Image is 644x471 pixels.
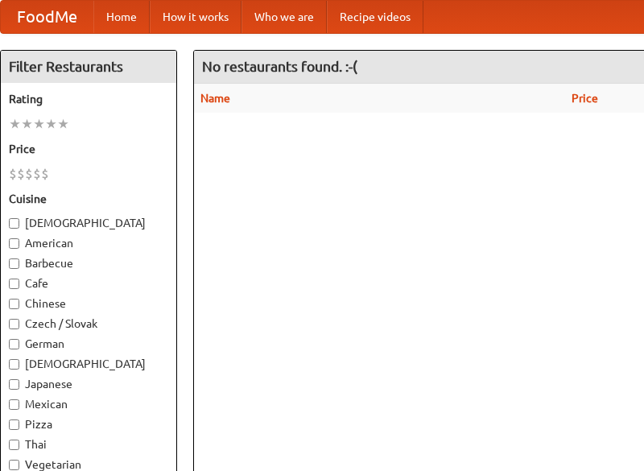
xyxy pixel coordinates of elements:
input: Barbecue [9,258,19,269]
input: Czech / Slovak [9,319,19,329]
label: American [9,235,168,251]
h5: Cuisine [9,191,168,207]
input: Mexican [9,399,19,410]
input: [DEMOGRAPHIC_DATA] [9,359,19,370]
label: Mexican [9,396,168,412]
a: Who we are [242,1,327,33]
li: ★ [9,115,21,133]
ng-pluralize: No restaurants found. :-( [202,59,357,74]
label: Cafe [9,275,168,291]
li: $ [9,165,17,183]
label: Chinese [9,295,168,312]
label: [DEMOGRAPHIC_DATA] [9,356,168,372]
li: $ [41,165,49,183]
input: German [9,339,19,349]
label: German [9,336,168,352]
label: Czech / Slovak [9,316,168,332]
input: [DEMOGRAPHIC_DATA] [9,218,19,229]
a: Recipe videos [327,1,423,33]
input: Pizza [9,419,19,430]
a: How it works [150,1,242,33]
a: Price [572,92,598,105]
label: Pizza [9,416,168,432]
a: Home [93,1,150,33]
h5: Rating [9,91,168,107]
label: Japanese [9,376,168,392]
input: Vegetarian [9,460,19,470]
a: FoodMe [1,1,93,33]
h4: Filter Restaurants [1,51,176,83]
label: Thai [9,436,168,452]
input: Chinese [9,299,19,309]
input: Japanese [9,379,19,390]
li: $ [25,165,33,183]
li: ★ [57,115,69,133]
li: $ [17,165,25,183]
li: ★ [21,115,33,133]
li: $ [33,165,41,183]
li: ★ [45,115,57,133]
label: [DEMOGRAPHIC_DATA] [9,215,168,231]
input: Thai [9,440,19,450]
li: ★ [33,115,45,133]
h5: Price [9,141,168,157]
a: Name [200,92,230,105]
input: American [9,238,19,249]
input: Cafe [9,279,19,289]
label: Barbecue [9,255,168,271]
